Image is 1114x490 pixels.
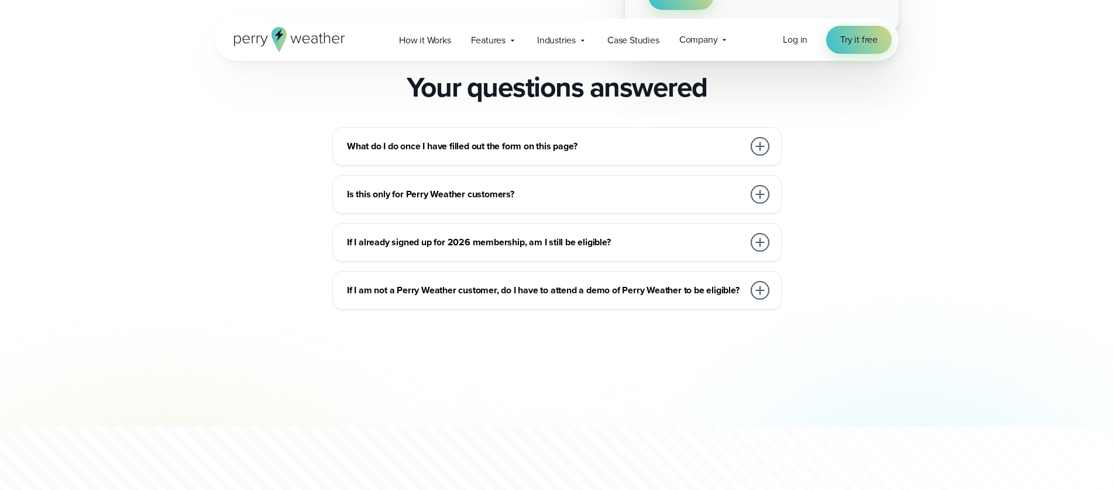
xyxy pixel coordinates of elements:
h3: Is this only for Perry Weather customers? [347,187,744,201]
h2: Your questions answered [407,71,707,104]
a: How it Works [389,28,461,52]
h3: What do I do once I have filled out the form on this page? [347,139,744,153]
a: Try it free [826,26,892,54]
span: Case Studies [607,33,659,47]
span: Try it free [840,33,878,47]
a: Log in [783,33,807,47]
span: Company [679,33,718,47]
a: Case Studies [597,28,669,52]
span: Log in [783,33,807,46]
span: Industries [537,33,576,47]
h3: If I already signed up for 2026 membership, am I still be eligible? [347,235,744,249]
span: Features [471,33,506,47]
h3: If I am not a Perry Weather customer, do I have to attend a demo of Perry Weather to be eligible? [347,283,744,297]
span: How it Works [399,33,451,47]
